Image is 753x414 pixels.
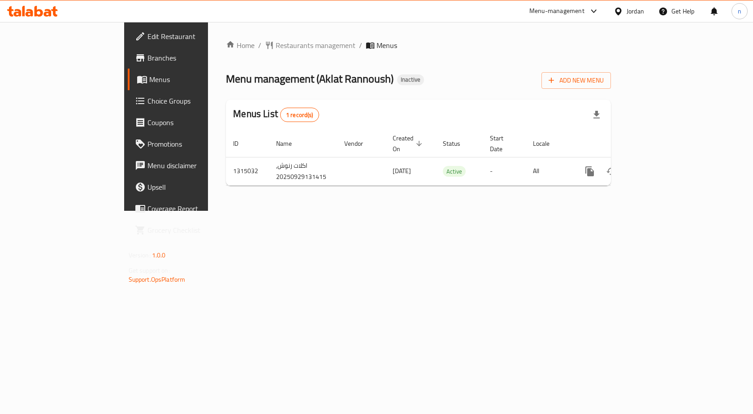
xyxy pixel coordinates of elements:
nav: breadcrumb [226,40,611,51]
a: Upsell [128,176,250,198]
span: ID [233,138,250,149]
span: Version: [129,249,151,261]
span: Menus [149,74,243,85]
span: Vendor [344,138,375,149]
span: 1 record(s) [281,111,319,119]
td: - [483,157,526,185]
span: Active [443,166,466,177]
button: more [579,161,601,182]
span: Coupons [147,117,243,128]
div: Export file [586,104,607,126]
span: Menus [376,40,397,51]
li: / [258,40,261,51]
span: Add New Menu [549,75,604,86]
span: Menu disclaimer [147,160,243,171]
a: Coupons [128,112,250,133]
span: Coverage Report [147,203,243,214]
span: Promotions [147,139,243,149]
span: Created On [393,133,425,154]
span: [DATE] [393,165,411,177]
a: Restaurants management [265,40,355,51]
a: Edit Restaurant [128,26,250,47]
td: All [526,157,572,185]
span: Menu management ( Aklat Rannoush ) [226,69,394,89]
span: Inactive [397,76,424,83]
span: Edit Restaurant [147,31,243,42]
button: Change Status [601,161,622,182]
span: Start Date [490,133,515,154]
span: n [738,6,741,16]
span: Status [443,138,472,149]
div: Menu-management [529,6,584,17]
a: Promotions [128,133,250,155]
a: Branches [128,47,250,69]
a: Grocery Checklist [128,219,250,241]
div: Jordan [627,6,644,16]
a: Menus [128,69,250,90]
td: اكلات رنوش, 20250929131415 [269,157,337,185]
span: Choice Groups [147,96,243,106]
table: enhanced table [226,130,672,186]
button: Add New Menu [541,72,611,89]
a: Choice Groups [128,90,250,112]
span: Branches [147,52,243,63]
a: Coverage Report [128,198,250,219]
span: 1.0.0 [152,249,166,261]
span: Get support on: [129,265,170,276]
span: Restaurants management [276,40,355,51]
span: Grocery Checklist [147,225,243,235]
span: Upsell [147,182,243,192]
h2: Menus List [233,107,319,122]
a: Support.OpsPlatform [129,274,186,285]
div: Total records count [280,108,319,122]
a: Menu disclaimer [128,155,250,176]
th: Actions [572,130,672,157]
div: Inactive [397,74,424,85]
span: Locale [533,138,561,149]
span: Name [276,138,303,149]
li: / [359,40,362,51]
